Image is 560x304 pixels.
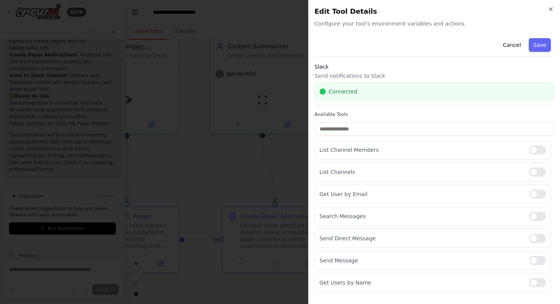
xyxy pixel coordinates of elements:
p: Send Message [320,257,523,264]
label: Available Tools [315,111,554,117]
h2: Edit Tool Details [315,6,554,17]
p: Search Messages [320,212,523,220]
p: Get Users by Name [320,279,523,286]
button: Cancel [498,38,525,52]
p: Get User by Email [320,190,523,198]
p: Send notifications to Slack [315,72,554,80]
button: Save [529,38,551,52]
span: Configure your tool's environment variables and actions. [315,20,554,27]
p: Send Direct Message [320,235,523,242]
p: List Channel Members [320,146,523,154]
p: List Channels [320,168,523,176]
span: Connected [329,88,357,95]
h3: Slack [315,63,554,71]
